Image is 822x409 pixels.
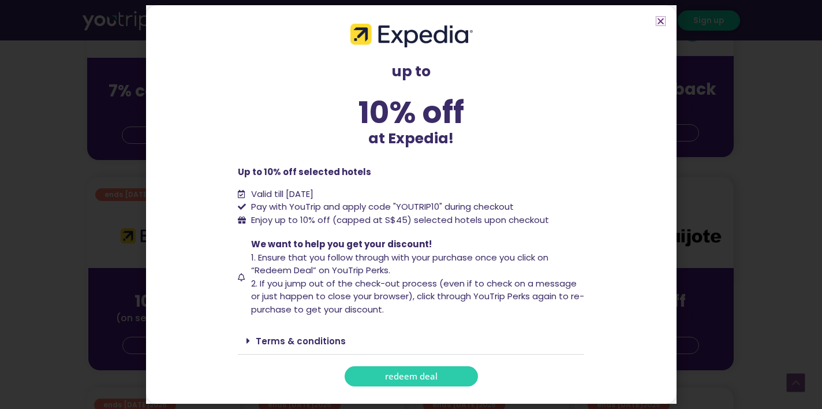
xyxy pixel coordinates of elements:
div: 10% off [238,97,584,128]
span: We want to help you get your discount! [251,238,432,250]
span: redeem deal [385,372,438,381]
span: 2. If you jump out of the check-out process (even if to check on a message or just happen to clos... [251,277,584,315]
p: Up to 10% off selected hotels [238,166,584,179]
a: redeem deal [345,366,478,386]
span: 1. Ensure that you follow through with your purchase once you click on “Redeem Deal” on YouTrip P... [251,251,548,277]
p: up to [238,61,584,83]
div: Terms & conditions [238,328,584,355]
span: Valid till [DATE] [251,188,313,200]
span: Enjoy up to 10% off (capped at S$45) selected hotels upon checkout [248,214,549,227]
a: Close [656,17,665,25]
a: Terms & conditions [256,335,346,347]
span: Pay with YouTrip and apply code "YOUTRIP10" during checkout [248,200,514,214]
p: at Expedia! [238,128,584,150]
